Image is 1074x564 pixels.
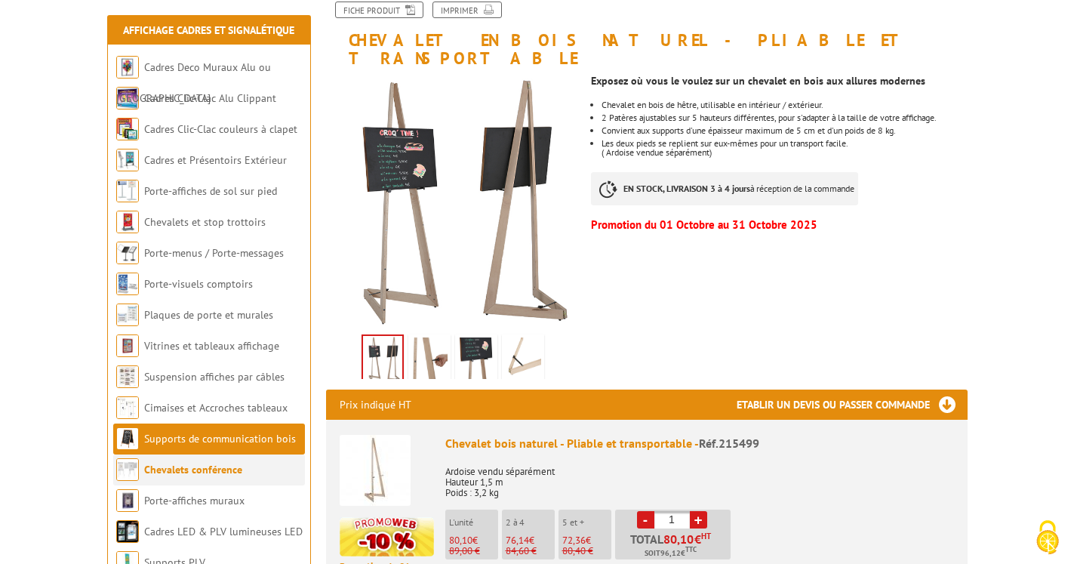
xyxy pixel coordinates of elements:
li: 2 Patères ajustables sur 5 hauteurs différentes, pour s'adapter à la taille de votre affichage. [602,113,967,122]
span: 80,10 [663,533,694,545]
a: Fiche produit [335,2,423,18]
p: € [449,535,498,546]
a: Suspension affiches par câbles [144,370,285,384]
span: Soit € [645,547,697,559]
a: + [690,511,707,529]
p: Les deux pieds se replient sur eux-mêmes pour un transport facile. [602,139,967,148]
a: Cadres LED & PLV lumineuses LED [144,525,303,538]
span: 80,10 [449,534,472,547]
p: 2 à 4 [506,517,555,528]
a: Imprimer [432,2,502,18]
p: Total [619,533,731,559]
a: Cadres Deco Muraux Alu ou [GEOGRAPHIC_DATA] [116,60,271,105]
img: 215499_chevalet_bois_naturel_pliable_pied.jpg [505,337,541,384]
img: Porte-affiches muraux [116,489,139,512]
a: Porte-affiches de sol sur pied [144,184,277,198]
a: Cadres et Présentoirs Extérieur [144,153,287,167]
img: Supports de communication bois [116,427,139,450]
a: Porte-visuels comptoirs [144,277,253,291]
p: Ardoise vendu séparément Hauteur 1,5 m Poids : 3,2 kg [445,456,954,498]
span: Réf.215499 [699,436,759,451]
p: Prix indiqué HT [340,390,411,420]
img: Porte-visuels comptoirs [116,273,139,295]
strong: Exposez où vous le voulez sur un chevalet en bois aux allures modernes [591,74,925,88]
p: € [562,535,611,546]
a: - [637,511,654,529]
a: Chevalets conférence [144,463,242,476]
a: Supports de communication bois [144,432,296,445]
p: ( Ardoise vendue séparément) [602,148,967,157]
p: 84,60 € [506,546,555,556]
span: 96,12 [660,547,681,559]
img: 215499_chevalet_bois_naturel_pliable_patere.jpg [411,337,448,384]
strong: EN STOCK, LIVRAISON 3 à 4 jours [623,183,750,194]
sup: HT [701,531,711,541]
img: 215499_chevalet_bois_naturel_pliable_tableau_transportable.jpg [326,75,580,329]
h3: Etablir un devis ou passer commande [737,390,968,420]
p: 89,00 € [449,546,498,556]
li: Chevalet en bois de hêtre, utilisable en intérieur / extérieur. [602,100,967,109]
span: 72,36 [562,534,586,547]
a: Porte-menus / Porte-messages [144,246,284,260]
a: Chevalets et stop trottoirs [144,215,266,229]
span: 76,14 [506,534,529,547]
a: Vitrines et tableaux affichage [144,339,279,353]
a: Porte-affiches muraux [144,494,245,507]
img: 215499_chevalet_bois_naturel_pliable_tableau_transportable.jpg [363,336,402,383]
button: Cookies (fenêtre modale) [1021,513,1074,564]
img: Cadres et Présentoirs Extérieur [116,149,139,171]
img: Porte-affiches de sol sur pied [116,180,139,202]
li: Convient aux supports d'une épaisseur maximum de 5 cm et d'un poids de 8 kg. [602,126,967,135]
span: € [694,533,701,545]
p: L'unité [449,517,498,528]
a: Cadres Clic-Clac couleurs à clapet [144,122,297,136]
p: € [506,535,555,546]
a: Cadres Clic-Clac Alu Clippant [144,91,276,105]
img: Cadres Clic-Clac couleurs à clapet [116,118,139,140]
a: Cimaises et Accroches tableaux [144,401,288,415]
img: Vitrines et tableaux affichage [116,334,139,357]
img: Cadres Deco Muraux Alu ou Bois [116,56,139,79]
img: Cadres LED & PLV lumineuses LED [116,520,139,543]
div: Chevalet bois naturel - Pliable et transportable - [445,435,954,452]
img: Chevalets et stop trottoirs [116,211,139,233]
p: 80,40 € [562,546,611,556]
img: Cimaises et Accroches tableaux [116,396,139,419]
img: Suspension affiches par câbles [116,365,139,388]
sup: TTC [685,545,697,553]
img: Chevalets conférence [116,458,139,481]
a: Plaques de porte et murales [144,308,273,322]
p: Promotion du 01 Octobre au 31 Octobre 2025 [591,220,967,230]
img: Plaques de porte et murales [116,304,139,326]
a: Affichage Cadres et Signalétique [123,23,294,37]
img: Chevalet bois naturel - Pliable et transportable [340,435,411,506]
img: promotion [340,517,434,556]
p: 5 et + [562,517,611,528]
img: 215499_chevalet_bois_naturel_pliable_tableau_support.jpg [458,337,494,384]
img: Porte-menus / Porte-messages [116,242,139,264]
p: à réception de la commande [591,172,858,205]
img: Cookies (fenêtre modale) [1029,519,1066,556]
